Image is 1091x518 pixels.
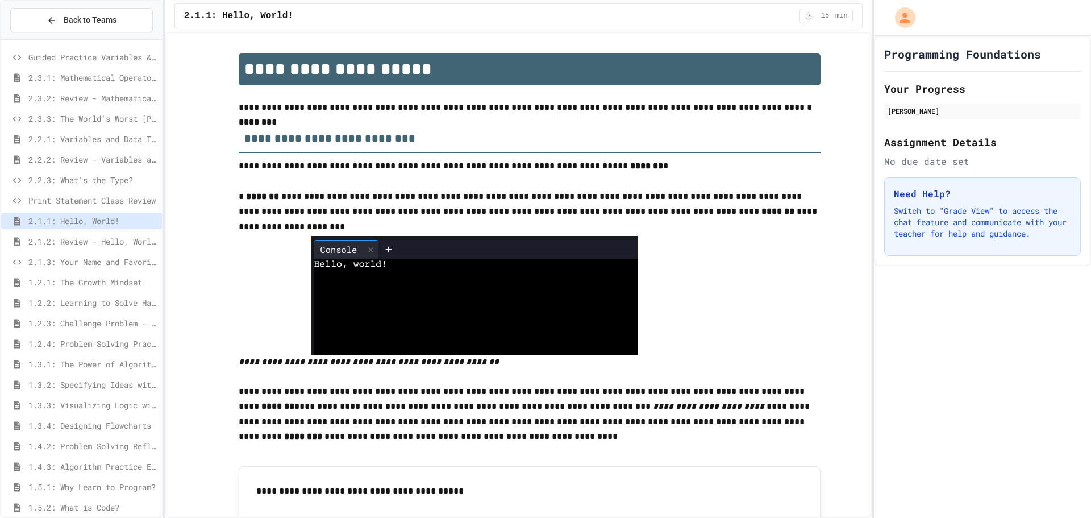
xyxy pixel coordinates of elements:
span: 2.3.1: Mathematical Operators [28,72,157,84]
span: 2.2.2: Review - Variables and Data Types [28,154,157,165]
button: Back to Teams [10,8,153,32]
span: 1.3.3: Visualizing Logic with Flowcharts [28,399,157,411]
span: 1.4.3: Algorithm Practice Exercises [28,461,157,473]
span: 1.4.2: Problem Solving Reflection [28,440,157,452]
span: Back to Teams [64,14,116,26]
div: My Account [883,5,918,31]
span: 1.3.1: The Power of Algorithms [28,358,157,370]
h1: Programming Foundations [884,46,1041,62]
span: 2.2.3: What's the Type? [28,174,157,186]
h2: Assignment Details [884,134,1081,150]
span: 2.2.1: Variables and Data Types [28,133,157,145]
span: 1.2.1: The Growth Mindset [28,276,157,288]
span: 2.1.1: Hello, World! [28,215,157,227]
span: 1.2.4: Problem Solving Practice [28,338,157,350]
span: 1.5.2: What is Code? [28,502,157,513]
span: 2.3.2: Review - Mathematical Operators [28,92,157,104]
div: No due date set [884,155,1081,168]
span: 1.3.2: Specifying Ideas with Pseudocode [28,379,157,391]
span: Guided Practice Variables & Data Types [28,51,157,63]
span: 15 [816,11,834,20]
span: 1.2.3: Challenge Problem - The Bridge [28,317,157,329]
span: 1.5.1: Why Learn to Program? [28,481,157,493]
span: 2.1.1: Hello, World! [184,9,293,23]
span: Print Statement Class Review [28,194,157,206]
span: 2.3.3: The World's Worst [PERSON_NAME] Market [28,113,157,125]
span: 1.2.2: Learning to Solve Hard Problems [28,297,157,309]
span: 1.3.4: Designing Flowcharts [28,420,157,432]
h3: Need Help? [894,187,1071,201]
div: [PERSON_NAME] [888,106,1077,116]
span: 2.1.3: Your Name and Favorite Movie [28,256,157,268]
span: min [835,11,848,20]
p: Switch to "Grade View" to access the chat feature and communicate with your teacher for help and ... [894,205,1071,239]
h2: Your Progress [884,81,1081,97]
span: 2.1.2: Review - Hello, World! [28,235,157,247]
